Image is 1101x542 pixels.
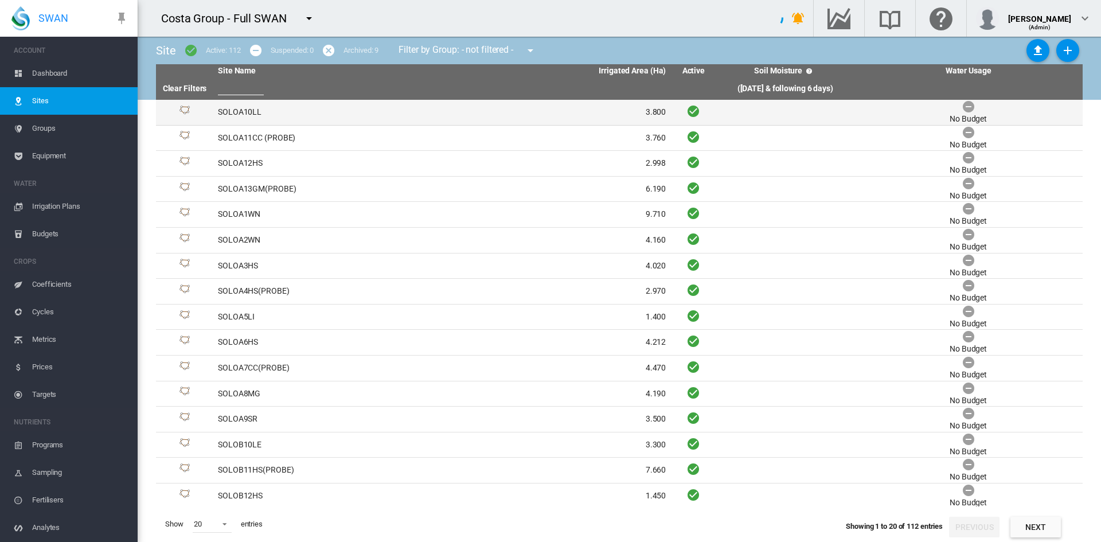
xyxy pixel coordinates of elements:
md-icon: icon-menu-down [302,11,316,25]
div: Site Id: 21053 [161,438,209,452]
td: 4.470 [442,356,671,381]
img: 1.svg [178,233,192,247]
tr: Site Id: 21051 SOLOA8MG 4.190 No Budget [156,381,1083,407]
div: 20 [194,520,202,528]
td: 6.190 [442,177,671,202]
img: 1.svg [178,412,192,426]
div: No Budget [950,293,987,304]
span: entries [236,514,267,534]
span: Targets [32,381,128,408]
md-icon: icon-menu-down [524,44,537,57]
div: Archived: 9 [343,45,378,56]
span: Coefficients [32,271,128,298]
div: Costa Group - Full SWAN [161,10,297,26]
span: Budgets [32,220,128,248]
md-icon: icon-checkbox-marked-circle [184,44,198,57]
div: Site Id: 21048 [161,310,209,324]
div: No Budget [950,190,987,202]
span: Sites [32,87,128,115]
tr: Site Id: 21047 SOLOA4HS(PROBE) 2.970 No Budget [156,279,1083,305]
button: icon-bell-ring [787,7,810,30]
span: Programs [32,431,128,459]
tr: Site Id: 21053 SOLOB10LE 3.300 No Budget [156,432,1083,458]
div: Site Id: 21049 [161,336,209,349]
span: (Admin) [1029,24,1051,30]
div: Site Id: 21046 [161,259,209,272]
td: SOLOA5LI [213,305,442,330]
th: Site Name [213,64,442,78]
div: No Budget [950,395,987,407]
td: SOLOB11HS(PROBE) [213,458,442,483]
tr: Site Id: 21044 SOLOA1WN 9.710 No Budget [156,202,1083,228]
span: SWAN [38,11,68,25]
tr: Site Id: 21055 SOLOB12HS 1.450 No Budget [156,483,1083,509]
div: No Budget [950,471,987,483]
tr: Site Id: 21040 SOLOA10LL 3.800 No Budget [156,100,1083,126]
span: Fertilisers [32,486,128,514]
md-icon: Search the knowledge base [876,11,904,25]
div: Site Id: 21047 [161,284,209,298]
td: SOLOA1WN [213,202,442,227]
md-icon: icon-upload [1031,44,1045,57]
td: 3.300 [442,432,671,458]
td: 3.760 [442,126,671,151]
button: Sites Bulk Import [1026,39,1049,62]
div: No Budget [950,446,987,458]
button: icon-menu-down [298,7,321,30]
td: SOLOA7CC(PROBE) [213,356,442,381]
span: Analytes [32,514,128,541]
button: Previous [949,517,1000,537]
td: SOLOB10LE [213,432,442,458]
div: Site Id: 21051 [161,387,209,400]
img: 1.svg [178,336,192,349]
td: SOLOA12HS [213,151,442,176]
div: No Budget [950,497,987,509]
div: Site Id: 21040 [161,106,209,119]
td: SOLOA8MG [213,381,442,407]
img: 1.svg [178,387,192,400]
span: NUTRIENTS [14,413,128,431]
md-icon: icon-chevron-down [1078,11,1092,25]
tr: Site Id: 21041 SOLOA11CC (PROBE) 3.760 No Budget [156,126,1083,151]
tr: Site Id: 21054 SOLOB11HS(PROBE) 7.660 No Budget [156,458,1083,483]
td: SOLOA13GM(PROBE) [213,177,442,202]
md-icon: Go to the Data Hub [825,11,853,25]
div: No Budget [950,114,987,125]
img: 1.svg [178,463,192,477]
button: icon-menu-down [519,39,542,62]
span: Show [161,514,188,534]
td: SOLOA2WN [213,228,442,253]
div: No Budget [950,420,987,432]
img: profile.jpg [976,7,999,30]
img: 1.svg [178,208,192,221]
th: Soil Moisture [716,64,854,78]
a: Clear Filters [163,84,207,93]
td: SOLOA9SR [213,407,442,432]
td: SOLOA10LL [213,100,442,125]
img: 1.svg [178,310,192,324]
th: Water Usage [854,64,1083,78]
td: 2.970 [442,279,671,304]
div: Site Id: 21052 [161,412,209,426]
md-icon: icon-cancel [322,44,335,57]
div: Site Id: 21042 [161,157,209,170]
span: Site [156,44,176,57]
img: 1.svg [178,131,192,145]
div: No Budget [950,318,987,330]
td: SOLOB12HS [213,483,442,509]
span: Equipment [32,142,128,170]
md-icon: icon-plus [1061,44,1075,57]
span: Showing 1 to 20 of 112 entries [846,522,943,531]
div: Site Id: 21050 [161,361,209,375]
div: No Budget [950,139,987,151]
img: SWAN-Landscape-Logo-Colour-drop.png [11,6,30,30]
img: 1.svg [178,438,192,452]
tr: Site Id: 21052 SOLOA9SR 3.500 No Budget [156,407,1083,432]
span: Groups [32,115,128,142]
md-icon: icon-pin [115,11,128,25]
td: SOLOA3HS [213,254,442,279]
div: Site Id: 21054 [161,463,209,477]
img: 1.svg [178,182,192,196]
div: Suspended: 0 [271,45,314,56]
div: No Budget [950,344,987,355]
